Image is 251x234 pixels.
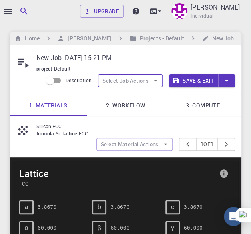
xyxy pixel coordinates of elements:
[98,74,163,87] button: Select Job Actions
[224,207,243,226] div: Open Intercom Messenger
[87,95,164,116] a: 2. Workflow
[19,167,216,180] span: Lattice
[196,138,218,151] button: 1of1
[36,130,56,137] span: formula
[110,200,129,214] pre: 3.8670
[80,5,124,18] a: Upgrade
[171,224,174,232] span: γ
[209,34,234,43] h6: New Job
[64,34,111,43] h6: [PERSON_NAME]
[10,95,87,116] a: 1. Materials
[179,138,235,151] div: pager
[56,130,63,137] span: Si
[13,34,235,43] nav: breadcrumb
[19,180,216,187] span: FCC
[164,95,241,116] a: 3. Compute
[25,204,28,211] span: a
[36,65,54,72] span: project
[22,34,40,43] h6: Home
[171,204,174,211] span: c
[54,65,74,72] span: Default
[36,123,229,130] p: Silicon FCC
[137,34,184,43] h6: Projects - Default
[98,224,101,232] span: β
[38,200,56,214] pre: 3.8670
[98,204,101,211] span: b
[63,130,79,137] span: lattice
[169,74,218,87] button: Save & Exit
[66,77,92,83] span: Description
[191,12,213,20] span: Individual
[171,3,187,19] img: Boris Kenyatta
[216,165,232,182] button: info
[184,200,203,214] pre: 3.8670
[78,130,91,137] span: FCC
[24,224,28,232] span: α
[16,6,45,13] span: Support
[191,2,240,12] p: [PERSON_NAME]
[96,138,173,151] button: Select Material Actions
